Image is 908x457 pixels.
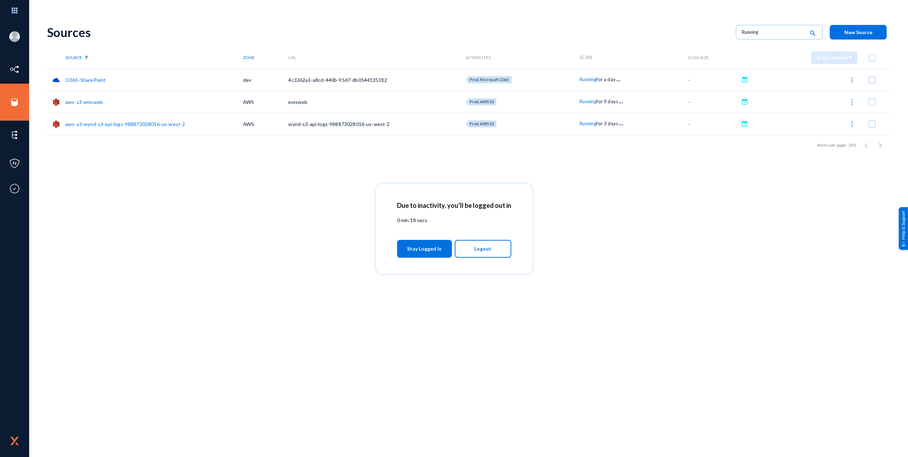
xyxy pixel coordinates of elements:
button: Stay Logged In [397,240,452,258]
button: Logout [455,240,511,258]
p: 0 min 18 secs [397,216,511,224]
span: Logout [474,243,491,255]
span: Stay Logged In [407,242,442,255]
h2: Due to inactivity, you’ll be logged out in [397,201,511,209]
